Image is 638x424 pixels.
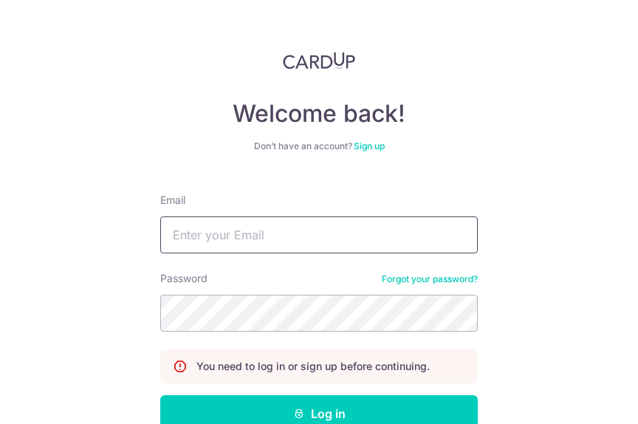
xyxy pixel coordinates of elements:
[160,193,185,208] label: Email
[160,99,478,129] h4: Welcome back!
[160,140,478,152] div: Don’t have an account?
[196,359,430,374] p: You need to log in or sign up before continuing.
[354,140,385,151] a: Sign up
[160,216,478,253] input: Enter your Email
[160,271,207,286] label: Password
[283,52,355,69] img: CardUp Logo
[382,273,478,285] a: Forgot your password?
